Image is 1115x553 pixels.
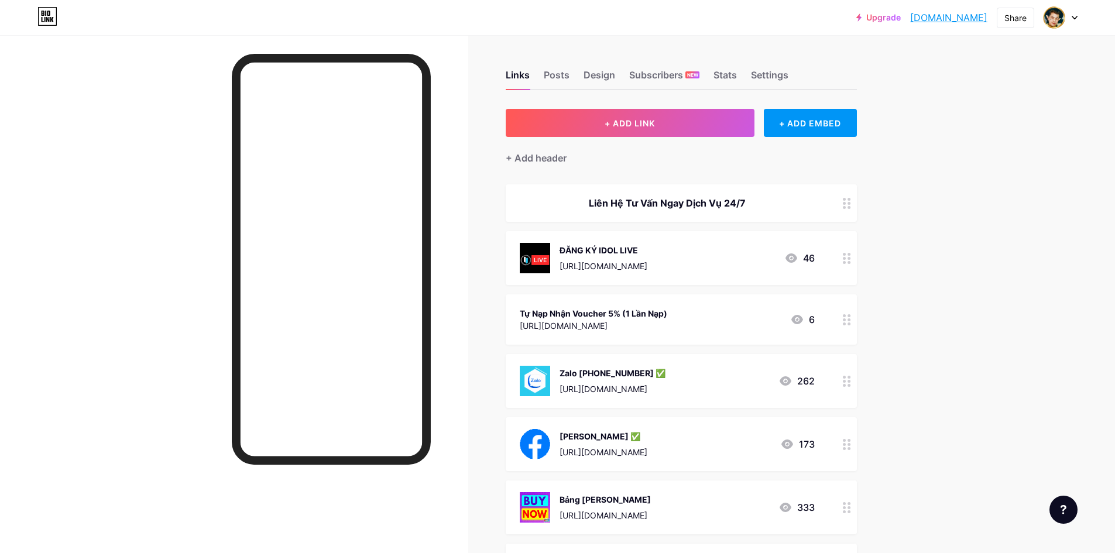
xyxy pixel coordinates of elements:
[520,366,550,396] img: Zalo 0977-792-863 ✅
[560,493,651,506] div: Bảng [PERSON_NAME]
[1043,6,1065,29] img: Ngoc Van (Royal90s)
[1004,12,1027,24] div: Share
[560,260,647,272] div: [URL][DOMAIN_NAME]
[605,118,655,128] span: + ADD LINK
[764,109,857,137] div: + ADD EMBED
[784,251,815,265] div: 46
[910,11,987,25] a: [DOMAIN_NAME]
[520,429,550,459] img: Fb Nguyen Van Ngoc ✅
[790,312,815,327] div: 6
[520,243,550,273] img: ĐĂNG KÝ IDOL LIVE
[506,109,754,137] button: + ADD LINK
[520,307,667,320] div: Tự Nạp Nhận Voucher 5% (1 Lần Nạp)
[751,68,788,89] div: Settings
[544,68,569,89] div: Posts
[506,151,567,165] div: + Add header
[560,244,647,256] div: ĐĂNG KÝ IDOL LIVE
[687,71,698,78] span: NEW
[778,500,815,514] div: 333
[520,320,667,332] div: [URL][DOMAIN_NAME]
[629,68,699,89] div: Subscribers
[560,367,665,379] div: Zalo [PHONE_NUMBER] ✅
[560,509,651,521] div: [URL][DOMAIN_NAME]
[780,437,815,451] div: 173
[560,446,647,458] div: [URL][DOMAIN_NAME]
[520,196,815,210] div: Liên Hệ Tư Vấn Ngay Dịch Vụ 24/7
[584,68,615,89] div: Design
[856,13,901,22] a: Upgrade
[520,492,550,523] img: Bảng Giá Xu
[713,68,737,89] div: Stats
[560,383,665,395] div: [URL][DOMAIN_NAME]
[778,374,815,388] div: 262
[560,430,647,442] div: [PERSON_NAME] ✅
[506,68,530,89] div: Links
